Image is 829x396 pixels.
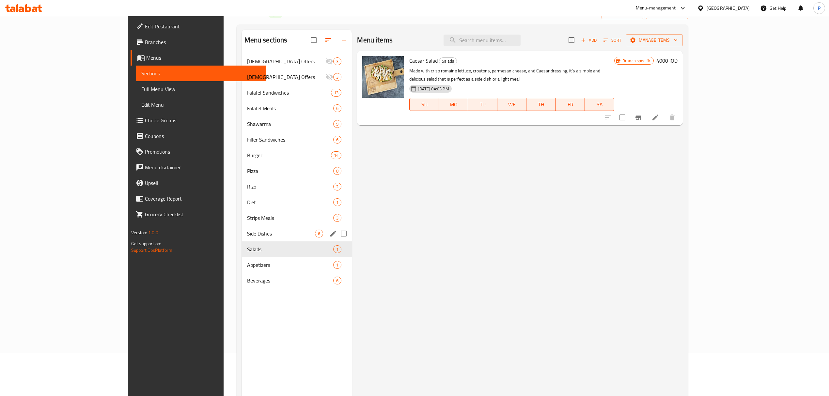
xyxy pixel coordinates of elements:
[242,194,352,210] div: Diet1
[334,74,341,80] span: 3
[247,261,334,269] span: Appetizers
[145,179,261,187] span: Upsell
[412,100,436,109] span: SU
[131,246,173,254] a: Support.OpsPlatform
[145,38,261,46] span: Branches
[333,73,341,81] div: items
[334,246,341,252] span: 1
[656,56,678,65] h6: 4000 IQD
[616,111,629,124] span: Select to update
[242,210,352,226] div: Strips Meals3
[242,100,352,116] div: Falafel Meals6
[247,214,334,222] span: Strips Meals
[242,132,352,147] div: Filler Sandwiches6
[141,85,261,93] span: Full Menu View
[145,210,261,218] span: Grocery Checklist
[580,37,598,44] span: Add
[141,69,261,77] span: Sections
[439,98,468,111] button: MO
[336,32,352,48] button: Add section
[599,35,626,45] span: Sort items
[444,35,521,46] input: search
[497,98,527,111] button: WE
[247,120,334,128] span: Shawarma
[334,199,341,206] span: 1
[136,81,266,97] a: Full Menu View
[585,98,614,111] button: SA
[247,136,334,144] span: Filler Sandwiches
[468,98,497,111] button: TU
[362,56,404,98] img: Caesar Salad
[334,184,341,190] span: 2
[131,144,266,160] a: Promotions
[136,97,266,113] a: Edit Menu
[333,183,341,190] div: items
[242,257,352,273] div: Appetizers1
[242,163,352,179] div: Pizza8
[242,53,352,69] div: [DEMOGRAPHIC_DATA] Offers3
[442,100,466,109] span: MO
[631,36,678,44] span: Manage items
[131,239,161,248] span: Get support on:
[145,116,261,124] span: Choice Groups
[333,120,341,128] div: items
[334,121,341,127] span: 9
[500,100,524,109] span: WE
[333,167,341,175] div: items
[636,4,676,12] div: Menu-management
[242,273,352,288] div: Beverages6
[247,151,331,159] div: Burger
[247,277,334,284] span: Beverages
[307,33,321,47] span: Select all sections
[331,152,341,159] span: 14
[603,37,621,44] span: Sort
[409,56,438,66] span: Caesar Salad
[607,9,638,17] span: import
[334,262,341,268] span: 1
[131,191,266,206] a: Coverage Report
[145,195,261,203] span: Coverage Report
[651,9,683,17] span: export
[333,214,341,222] div: items
[333,57,341,65] div: items
[247,89,331,97] span: Falafel Sandwiches
[471,100,495,109] span: TU
[357,35,393,45] h2: Menu items
[148,228,158,237] span: 1.0.0
[242,147,352,163] div: Burger14
[136,66,266,81] a: Sections
[247,230,315,237] span: Side Dishes
[331,90,341,96] span: 13
[526,98,556,111] button: TH
[333,198,341,206] div: items
[247,183,334,190] span: Rizo
[242,226,352,241] div: Side Dishes6edit
[247,245,334,253] span: Salads
[247,104,334,112] span: Falafel Meals
[565,33,578,47] span: Select section
[131,34,266,50] a: Branches
[131,160,266,175] a: Menu disclaimer
[242,51,352,291] nav: Menu sections
[556,98,585,111] button: FR
[146,54,261,62] span: Menus
[242,69,352,85] div: [DEMOGRAPHIC_DATA] Offers3
[331,151,341,159] div: items
[131,228,147,237] span: Version:
[620,58,653,64] span: Branch specific
[631,110,646,125] button: Branch-specific-item
[587,100,612,109] span: SA
[242,116,352,132] div: Shawarma9
[321,32,336,48] span: Sort sections
[247,198,334,206] span: Diet
[131,175,266,191] a: Upsell
[333,261,341,269] div: items
[333,245,341,253] div: items
[439,57,457,65] span: Salads
[141,101,261,109] span: Edit Menu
